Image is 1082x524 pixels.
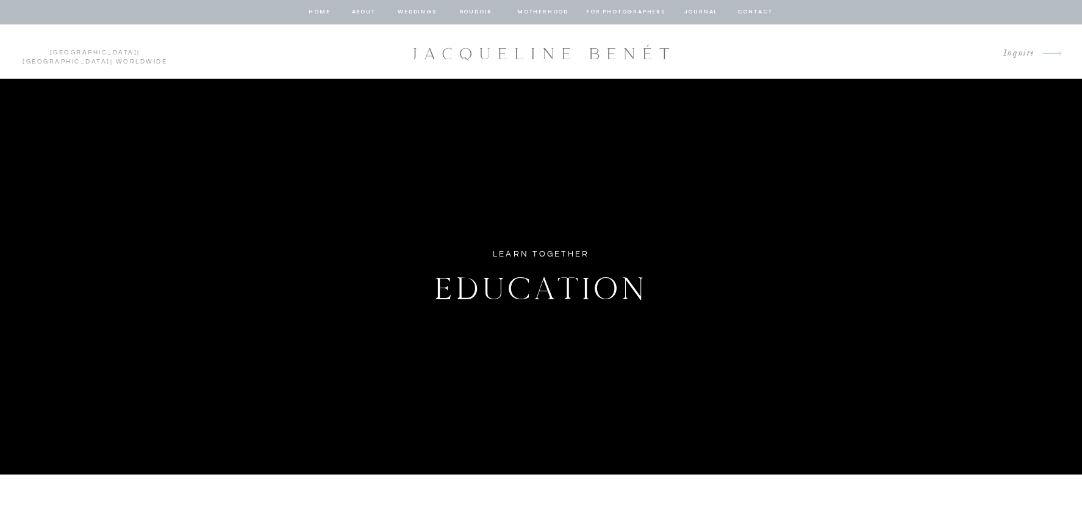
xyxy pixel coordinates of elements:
a: contact [736,7,775,18]
a: journal [682,7,720,18]
a: BOUDOIR [459,7,493,18]
a: [GEOGRAPHIC_DATA] [50,49,138,56]
a: Weddings [396,7,438,18]
a: for photographers [586,7,665,18]
a: Motherhood [517,7,568,18]
h2: learn together [442,247,640,261]
a: Inquire [994,45,1034,62]
a: home [308,7,331,18]
p: | | Worldwide [17,48,173,56]
a: about [351,7,376,18]
a: [GEOGRAPHIC_DATA] [23,59,110,65]
h1: education [365,264,717,307]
